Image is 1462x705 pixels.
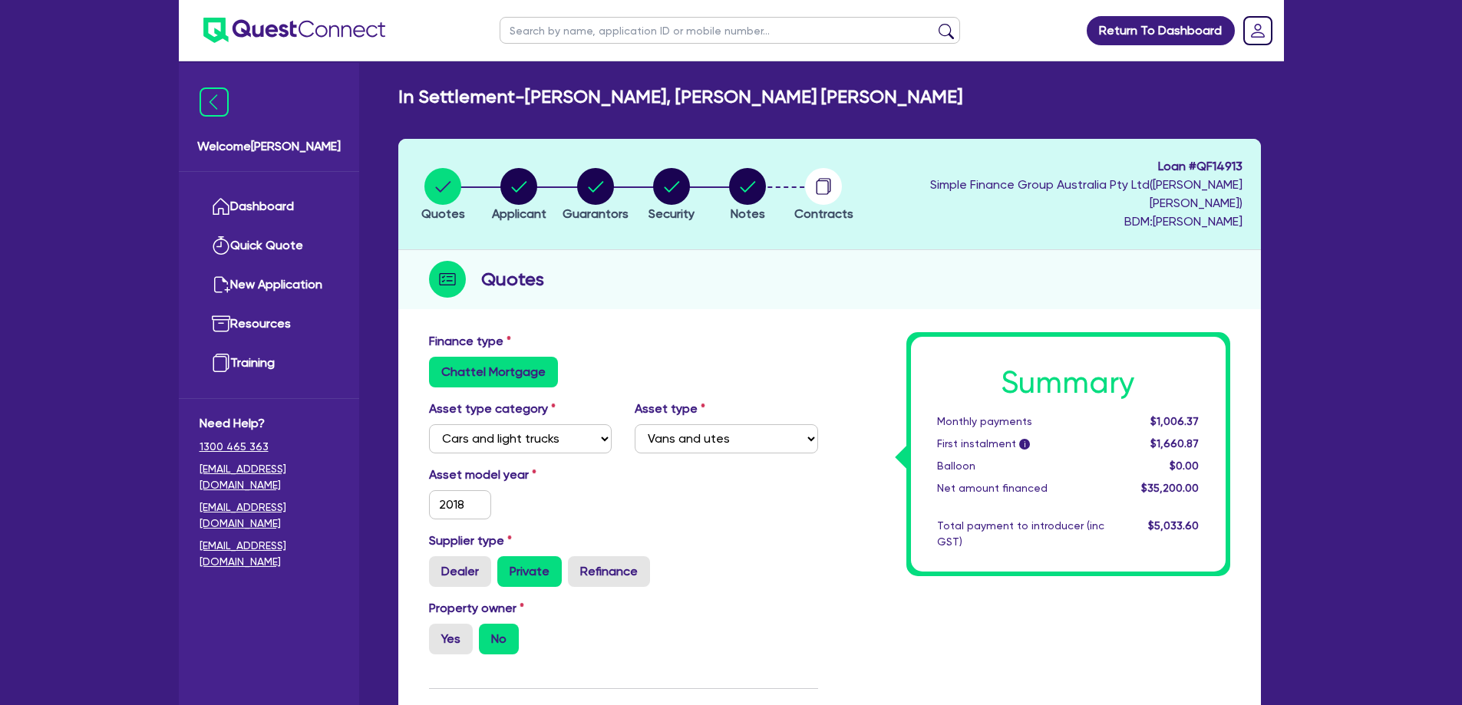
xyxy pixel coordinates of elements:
button: Applicant [491,167,547,224]
span: Contracts [794,206,853,221]
a: Resources [200,305,338,344]
label: Private [497,556,562,587]
span: BDM: [PERSON_NAME] [866,212,1243,231]
label: Asset model year [417,466,624,484]
div: Net amount financed [926,480,1116,496]
span: Loan # QF14913 [866,157,1243,176]
div: Total payment to introducer (inc GST) [926,518,1116,550]
a: [EMAIL_ADDRESS][DOMAIN_NAME] [200,461,338,493]
span: Need Help? [200,414,338,433]
label: Finance type [429,332,511,351]
tcxspan: Call 1300 465 363 via 3CX [200,440,269,453]
div: First instalment [926,436,1116,452]
label: Asset type category [429,400,556,418]
img: icon-menu-close [200,87,229,117]
img: quick-quote [212,236,230,255]
span: Notes [731,206,765,221]
button: Security [648,167,695,224]
span: i [1019,439,1030,450]
span: $5,033.60 [1148,519,1199,532]
img: training [212,354,230,372]
a: [EMAIL_ADDRESS][DOMAIN_NAME] [200,538,338,570]
h1: Summary [937,364,1200,401]
button: Quotes [421,167,466,224]
a: Quick Quote [200,226,338,265]
label: Property owner [429,599,524,618]
span: $35,200.00 [1141,482,1199,494]
label: Supplier type [429,532,512,550]
a: Return To Dashboard [1087,16,1235,45]
span: Simple Finance Group Australia Pty Ltd ( [PERSON_NAME] [PERSON_NAME] ) [930,177,1243,210]
label: Chattel Mortgage [429,357,558,387]
img: new-application [212,275,230,294]
label: Dealer [429,556,491,587]
button: Guarantors [562,167,629,224]
label: Refinance [568,556,650,587]
div: Balloon [926,458,1116,474]
a: Dashboard [200,187,338,226]
span: $1,006.37 [1150,415,1199,427]
span: Guarantors [563,206,629,221]
label: Asset type [635,400,705,418]
span: $1,660.87 [1150,437,1199,450]
img: quest-connect-logo-blue [203,18,385,43]
h2: Quotes [481,265,544,293]
img: resources [212,315,230,333]
a: Dropdown toggle [1238,11,1278,51]
label: Yes [429,624,473,654]
span: Quotes [421,206,465,221]
div: Monthly payments [926,413,1116,430]
span: $0.00 [1170,460,1199,472]
label: No [479,624,519,654]
span: Applicant [492,206,546,221]
a: Training [200,344,338,383]
button: Notes [728,167,767,224]
h2: In Settlement - [PERSON_NAME], [PERSON_NAME] [PERSON_NAME] [398,86,962,108]
span: Welcome [PERSON_NAME] [197,137,341,156]
button: Contracts [794,167,854,224]
input: Search by name, application ID or mobile number... [500,17,960,44]
a: [EMAIL_ADDRESS][DOMAIN_NAME] [200,499,338,532]
img: step-icon [429,261,466,298]
a: New Application [200,265,338,305]
span: Security [648,206,695,221]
